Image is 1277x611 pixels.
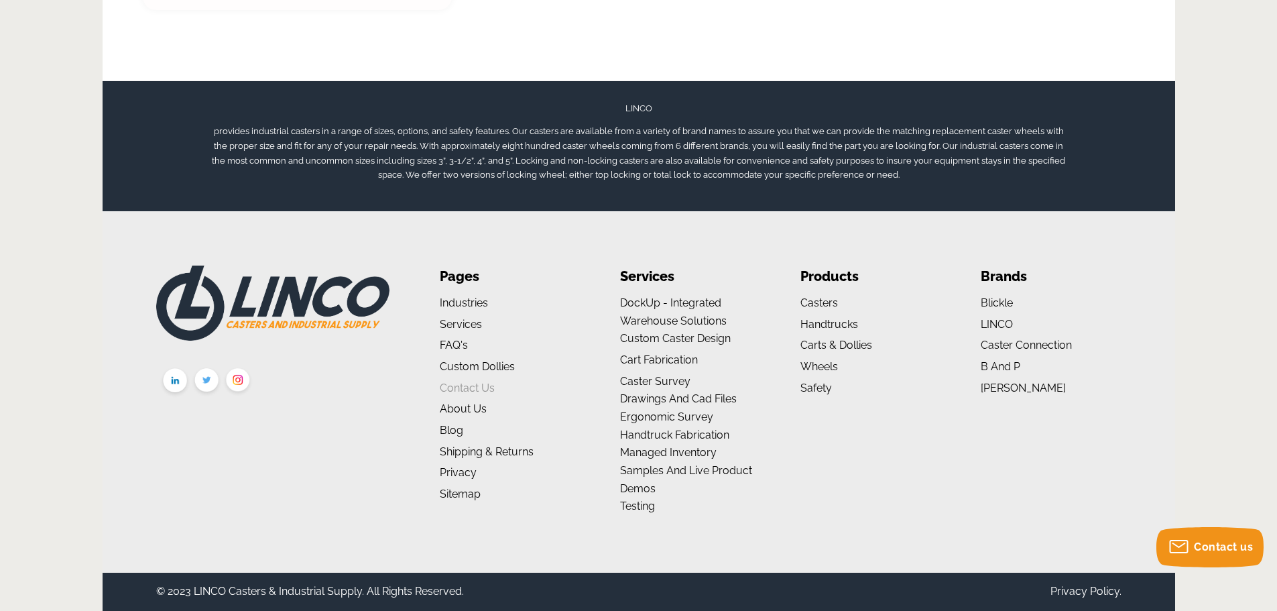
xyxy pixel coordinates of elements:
span: Contact us [1194,541,1253,553]
a: Caster Connection [981,339,1072,351]
a: Samples and Live Product Demos [620,464,752,495]
a: Safety [800,382,832,394]
a: Blickle [981,296,1013,309]
a: Casters [800,296,838,309]
button: Contact us [1156,527,1264,567]
img: twitter.png [191,366,223,398]
img: linkedin.png [160,366,191,399]
a: Wheels [800,360,838,373]
a: Blog [440,424,463,437]
a: Privacy [440,466,477,479]
a: B and P [981,360,1020,373]
li: Pages [440,266,580,288]
a: LINCO [981,318,1013,331]
a: Managed Inventory [620,446,717,459]
a: Shipping & Returns [440,445,534,458]
p: provides industrial casters in a range of sizes, options, and safety features. Our casters are av... [210,124,1068,182]
div: © 2023 LINCO Casters & Industrial Supply. All Rights Reserved. [156,583,464,601]
a: Sitemap [440,488,481,500]
a: Testing [620,500,655,512]
a: About us [440,402,487,415]
a: [PERSON_NAME] [981,382,1066,394]
a: Caster Survey [620,375,690,388]
a: DockUp - Integrated Warehouse Solutions [620,296,727,327]
a: Custom Dollies [440,360,515,373]
li: Services [620,266,760,288]
a: FAQ's [440,339,468,351]
a: Cart Fabrication [620,353,698,366]
a: Ergonomic Survey [620,410,713,423]
img: instagram.png [223,366,254,398]
li: Products [800,266,940,288]
a: Industries [440,296,488,309]
img: LINCO CASTERS & INDUSTRIAL SUPPLY [156,266,389,341]
a: Handtruck Fabrication [620,429,729,441]
a: Contact Us [440,382,495,394]
li: Brands [981,266,1121,288]
a: Custom Caster Design [620,332,731,345]
span: LINCO [625,103,652,113]
a: Handtrucks [800,318,858,331]
a: Carts & Dollies [800,339,872,351]
a: Services [440,318,482,331]
a: Privacy Policy. [1050,585,1121,598]
a: Drawings and Cad Files [620,392,737,405]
